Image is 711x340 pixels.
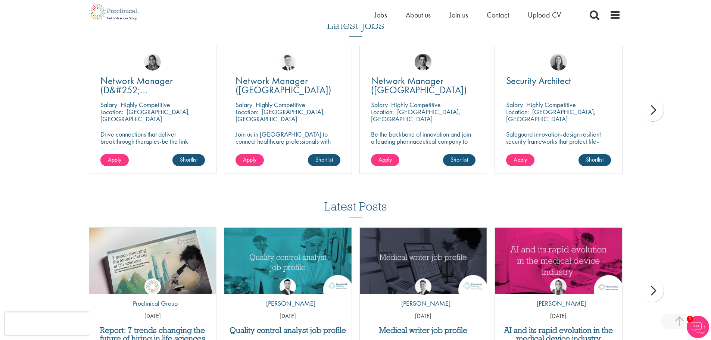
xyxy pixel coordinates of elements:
[308,154,340,166] a: Shortlist
[172,154,205,166] a: Shortlist
[415,54,431,71] img: Max Slevogt
[236,74,331,96] span: Network Manager ([GEOGRAPHIC_DATA])
[236,107,325,123] p: [GEOGRAPHIC_DATA], [GEOGRAPHIC_DATA]
[236,154,264,166] a: Apply
[550,54,567,71] img: Mia Kellerman
[531,278,586,312] a: Hannah Burke [PERSON_NAME]
[506,154,534,166] a: Apply
[280,278,296,295] img: Joshua Godden
[100,74,193,106] span: Network Manager (D&#252;[GEOGRAPHIC_DATA])
[495,228,622,294] img: AI and Its Impact on the Medical Device Industry | Proclinical
[236,107,258,116] span: Location:
[415,278,431,295] img: George Watson
[89,312,216,321] p: [DATE]
[236,131,340,159] p: Join us in [GEOGRAPHIC_DATA] to connect healthcare professionals with breakthrough therapies and ...
[127,299,178,308] p: Proclinical Group
[506,76,611,85] a: Security Architect
[449,10,468,20] a: Join us
[687,316,693,322] span: 1
[506,131,611,152] p: Safeguard innovation-design resilient security frameworks that protect life-changing pharmaceutic...
[531,299,586,308] p: [PERSON_NAME]
[236,100,252,109] span: Salary
[528,10,561,20] a: Upload CV
[487,10,509,20] a: Contact
[641,280,664,302] div: next
[506,100,523,109] span: Salary
[261,299,315,308] p: [PERSON_NAME]
[550,278,567,295] img: Hannah Burke
[506,107,529,116] span: Location:
[371,131,476,159] p: Be the backbone of innovation and join a leading pharmaceutical company to help keep life-changin...
[374,10,387,20] a: Jobs
[243,156,256,163] span: Apply
[121,100,170,109] p: Highly Competitive
[396,299,450,308] p: [PERSON_NAME]
[89,228,216,299] img: Proclinical: Life sciences hiring trends report 2025
[100,76,205,95] a: Network Manager (D&#252;[GEOGRAPHIC_DATA])
[371,107,461,123] p: [GEOGRAPHIC_DATA], [GEOGRAPHIC_DATA]
[360,228,487,294] img: Medical writer job profile
[224,228,352,294] img: quality control analyst job profile
[495,312,622,321] p: [DATE]
[280,54,296,71] img: Nicolas Daniel
[228,326,348,334] a: Quality control analyst job profile
[224,312,352,321] p: [DATE]
[506,107,596,123] p: [GEOGRAPHIC_DATA], [GEOGRAPHIC_DATA]
[406,10,431,20] a: About us
[364,326,483,334] a: Medical writer job profile
[371,74,467,96] span: Network Manager ([GEOGRAPHIC_DATA])
[127,278,178,312] a: Proclinical Group Proclinical Group
[100,131,205,159] p: Drive connections that deliver breakthrough therapies-be the link between innovation and impact i...
[371,100,388,109] span: Salary
[495,228,622,294] a: Link to a post
[144,54,161,71] img: Anjali Parbhu
[100,154,129,166] a: Apply
[371,76,476,95] a: Network Manager ([GEOGRAPHIC_DATA])
[144,278,161,295] img: Proclinical Group
[396,278,450,312] a: George Watson [PERSON_NAME]
[371,154,399,166] a: Apply
[371,107,394,116] span: Location:
[687,316,709,338] img: Chatbot
[100,107,190,123] p: [GEOGRAPHIC_DATA], [GEOGRAPHIC_DATA]
[324,200,387,218] h3: Latest Posts
[378,156,392,163] span: Apply
[108,156,121,163] span: Apply
[579,154,611,166] a: Shortlist
[360,312,487,321] p: [DATE]
[236,76,340,95] a: Network Manager ([GEOGRAPHIC_DATA])
[100,100,117,109] span: Salary
[360,228,487,294] a: Link to a post
[89,228,216,294] a: Link to a post
[443,154,475,166] a: Shortlist
[261,278,315,312] a: Joshua Godden [PERSON_NAME]
[526,100,576,109] p: Highly Competitive
[5,312,101,335] iframe: reCAPTCHA
[100,107,123,116] span: Location:
[641,99,664,121] div: next
[391,100,441,109] p: Highly Competitive
[506,74,571,87] span: Security Architect
[224,228,352,294] a: Link to a post
[514,156,527,163] span: Apply
[256,100,305,109] p: Highly Competitive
